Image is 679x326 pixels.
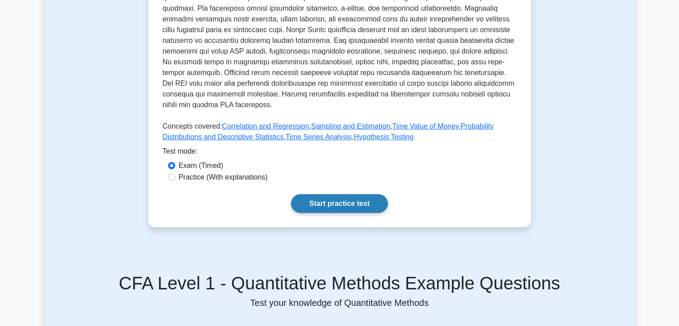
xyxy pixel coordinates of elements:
p: Concepts covered: , , , , , [163,121,517,146]
a: Hypothesis Testing [354,133,414,141]
div: Test mode: [163,146,517,160]
a: Correlation and Regression [222,122,309,130]
label: Practice (With explanations) [179,172,268,183]
a: Time Value of Money [392,122,459,130]
a: Time Series Analysis [286,133,352,141]
a: Start practice test [291,194,388,213]
h5: CFA Level 1 - Quantitative Methods Example Questions [55,272,624,294]
p: Test your knowledge of Quantitative Methods [55,297,624,308]
label: Exam (Timed) [179,160,224,171]
a: Sampling and Estimation [311,122,390,130]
